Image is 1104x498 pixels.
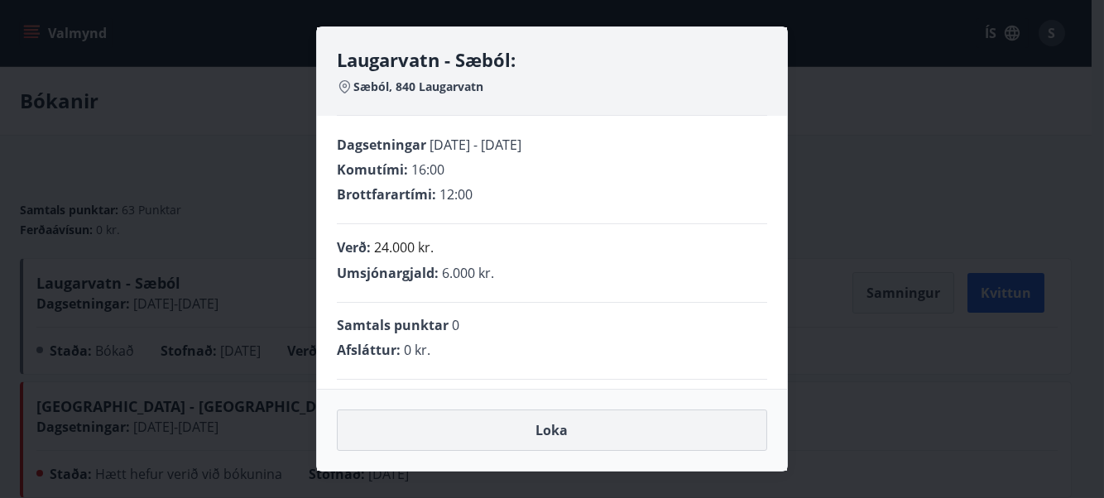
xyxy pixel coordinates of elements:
[353,79,483,95] span: Sæból, 840 Laugarvatn
[430,136,521,154] span: [DATE] - [DATE]
[337,341,401,359] span: Afsláttur :
[374,237,434,257] p: 24.000 kr.
[442,264,494,282] span: 6.000 kr.
[439,185,473,204] span: 12:00
[337,185,436,204] span: Brottfarartími :
[337,264,439,282] span: Umsjónargjald :
[452,316,459,334] span: 0
[337,316,449,334] span: Samtals punktar
[337,238,371,256] span: Verð :
[411,160,444,179] span: 16:00
[337,47,767,72] h4: Laugarvatn - Sæból:
[337,136,426,154] span: Dagsetningar
[337,160,408,179] span: Komutími :
[337,409,767,451] button: Loka
[404,341,430,359] span: 0 kr.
